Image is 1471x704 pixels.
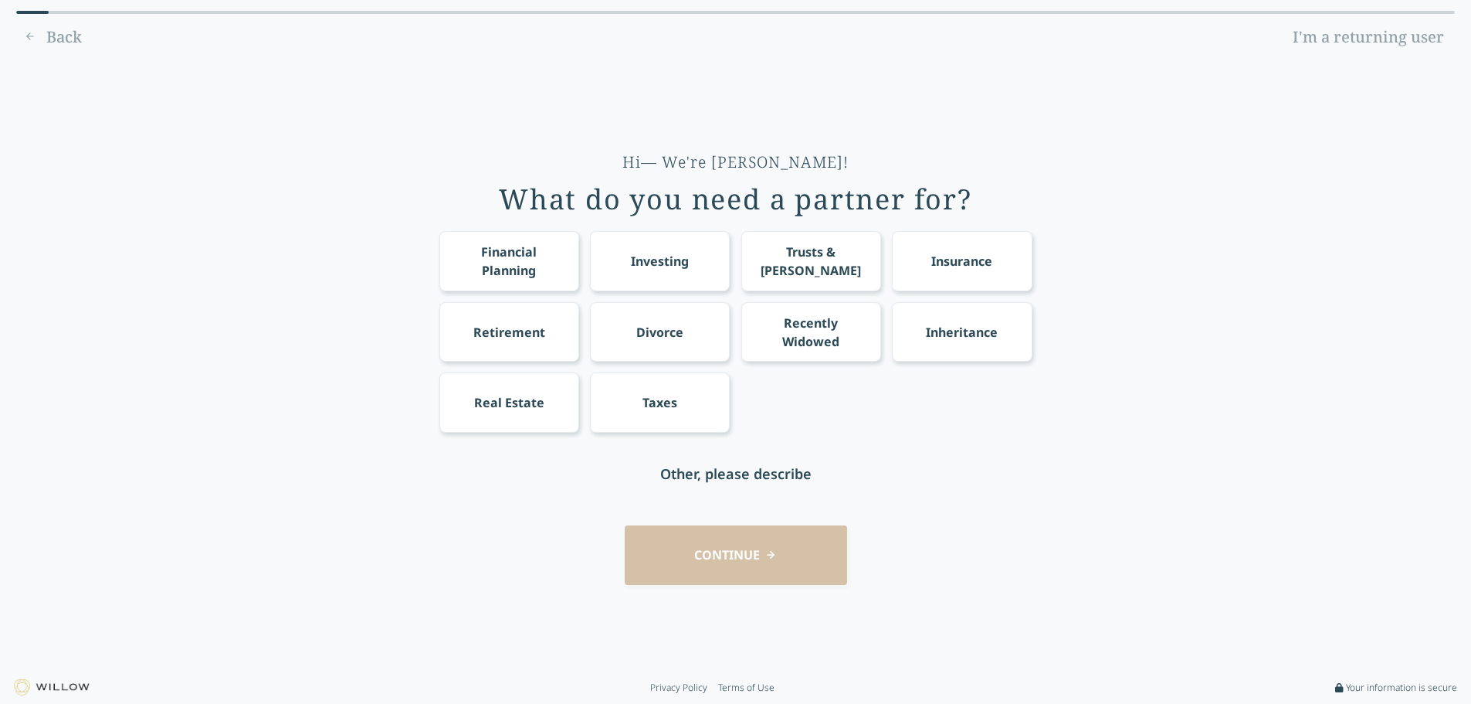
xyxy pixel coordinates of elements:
div: Inheritance [926,323,998,342]
div: Investing [631,252,689,270]
img: Willow logo [14,679,90,695]
span: Your information is secure [1346,682,1457,694]
div: Insurance [931,252,992,270]
div: Taxes [642,393,677,412]
div: Financial Planning [453,243,564,280]
div: Real Estate [474,393,544,412]
div: Trusts & [PERSON_NAME] [755,243,866,280]
div: Recently Widowed [755,314,866,351]
div: Other, please describe [660,463,812,485]
a: I'm a returning user [1282,25,1455,49]
div: Retirement [473,323,545,342]
div: Divorce [636,323,683,342]
div: Hi— We're [PERSON_NAME]! [622,151,849,173]
div: What do you need a partner for? [499,184,972,215]
a: Privacy Policy [650,682,707,694]
div: 0% complete [16,11,49,14]
a: Terms of Use [718,682,774,694]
